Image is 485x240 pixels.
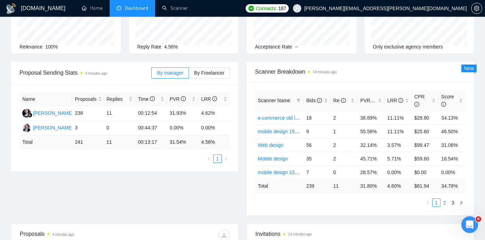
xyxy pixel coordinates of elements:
[27,113,32,118] img: gigradar-bm.png
[441,94,454,107] span: Score
[357,125,384,138] td: 55.56%
[213,155,222,163] li: 1
[441,102,446,107] span: info-circle
[438,138,466,152] td: 31.08%
[357,152,384,165] td: 45.71%
[331,165,358,179] td: 0
[331,111,358,125] td: 2
[461,216,478,233] iframe: Intercom live chat
[224,157,228,161] span: right
[212,96,217,101] span: info-circle
[317,98,322,103] span: info-circle
[52,233,74,237] time: 4 minutes ago
[6,3,17,14] img: logo
[167,106,199,121] td: 31.93%
[75,95,96,103] span: Proposals
[331,138,358,152] td: 2
[104,135,135,149] td: 11
[198,121,230,135] td: 0.00%
[357,138,384,152] td: 32.14%
[313,70,336,74] time: 14 minutes ago
[135,135,167,149] td: 00:13:17
[333,98,346,103] span: Re
[104,106,135,121] td: 11
[33,124,73,132] div: [PERSON_NAME]
[412,111,439,125] td: $28.80
[72,121,104,135] td: 3
[33,109,73,117] div: [PERSON_NAME]
[19,92,72,106] th: Name
[125,5,148,11] span: Dashboard
[157,70,183,76] span: By manager
[471,3,482,14] button: setting
[104,92,135,106] th: Replies
[219,232,229,238] span: download
[214,155,221,163] a: 1
[471,6,482,11] a: setting
[85,72,107,75] time: 4 minutes ago
[414,94,425,107] span: CPR
[438,152,466,165] td: 16.54%
[384,152,412,165] td: 5.71%
[194,70,224,76] span: By Freelancer
[449,199,457,207] a: 3
[167,135,199,149] td: 31.54 %
[248,6,254,11] img: upwork-logo.png
[357,111,384,125] td: 38.89%
[464,66,474,71] span: New
[432,199,440,207] a: 1
[135,106,167,121] td: 00:12:54
[255,44,292,50] span: Acceptance Rate
[135,121,167,135] td: 00:44:37
[384,179,412,193] td: 4.60 %
[288,232,312,236] time: 14 minutes ago
[104,121,135,135] td: 0
[295,95,302,106] span: filter
[303,152,331,165] td: 35
[72,92,104,106] th: Proposals
[167,121,199,135] td: 0.00%
[360,98,376,103] span: PVR
[150,96,155,101] span: info-circle
[331,179,358,193] td: 11
[72,106,104,121] td: 238
[424,198,432,207] li: Previous Page
[22,110,73,115] a: RS[PERSON_NAME]
[412,152,439,165] td: $59.60
[412,138,439,152] td: $99.47
[303,125,331,138] td: 9
[258,98,290,103] span: Scanner Name
[170,96,186,102] span: PVR
[138,96,155,102] span: Time
[22,123,31,132] img: YH
[296,98,301,103] span: filter
[181,96,186,101] span: info-circle
[258,129,364,134] a: mobile design 15/09 cover letter another first part
[258,142,284,148] a: Web design
[278,5,286,12] span: 187
[438,179,466,193] td: 34.78 %
[295,44,298,50] span: --
[341,98,346,103] span: info-circle
[384,165,412,179] td: 0.00%
[198,106,230,121] td: 4.62%
[19,44,42,50] span: Relevance
[414,102,419,107] span: info-circle
[164,44,178,50] span: 4.56%
[207,157,211,161] span: left
[449,198,457,207] li: 3
[459,201,463,205] span: right
[201,96,217,102] span: LRR
[303,179,331,193] td: 239
[256,5,277,12] span: Connects:
[222,155,230,163] button: right
[357,179,384,193] td: 31.80 %
[255,230,465,238] span: Invitations
[295,6,300,11] span: user
[255,179,303,193] td: Total
[438,125,466,138] td: 46.50%
[222,155,230,163] li: Next Page
[438,111,466,125] td: 34.13%
[258,156,288,162] a: Mobile design
[205,155,213,163] li: Previous Page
